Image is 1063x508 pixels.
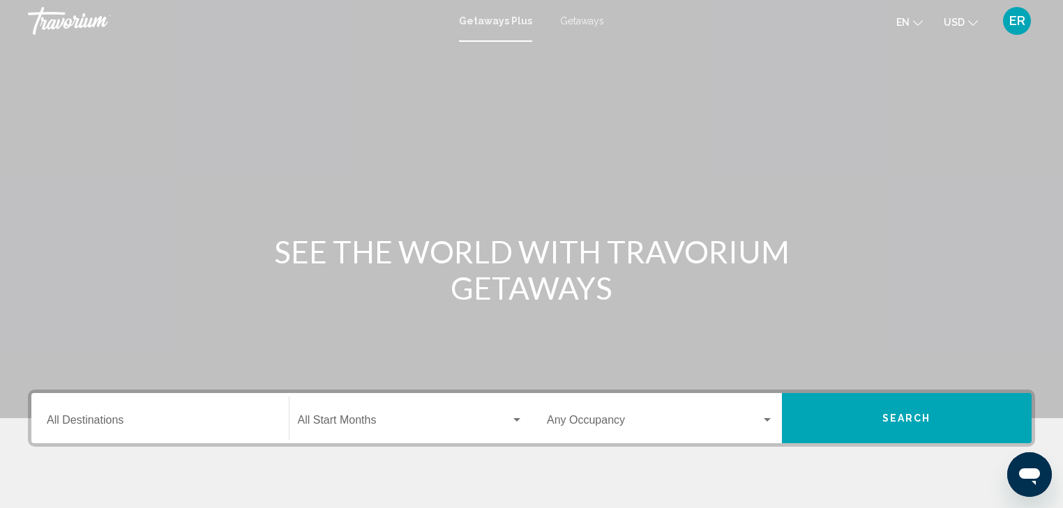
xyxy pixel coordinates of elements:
span: en [896,17,910,28]
button: Change currency [944,12,978,32]
span: USD [944,17,965,28]
a: Getaways [560,15,604,26]
a: Travorium [28,7,445,35]
span: Search [882,413,931,424]
a: Getaways Plus [459,15,532,26]
iframe: Button to launch messaging window [1007,452,1052,497]
button: Change language [896,12,923,32]
div: Search widget [31,393,1032,443]
h1: SEE THE WORLD WITH TRAVORIUM GETAWAYS [270,233,793,306]
button: Search [782,393,1032,443]
button: User Menu [999,6,1035,36]
span: ER [1009,14,1025,28]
